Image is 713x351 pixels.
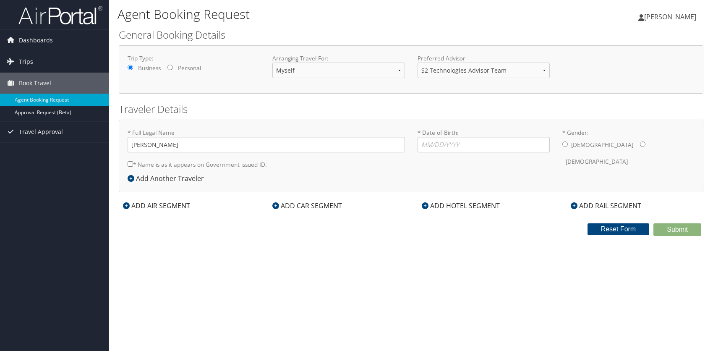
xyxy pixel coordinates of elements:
[19,51,33,72] span: Trips
[128,157,267,172] label: * Name is as it appears on Government issued ID.
[128,54,260,63] label: Trip Type:
[640,141,645,147] input: * Gender:[DEMOGRAPHIC_DATA][DEMOGRAPHIC_DATA]
[119,201,194,211] div: ADD AIR SEGMENT
[418,137,550,152] input: * Date of Birth:
[19,121,63,142] span: Travel Approval
[18,5,102,25] img: airportal-logo.png
[118,5,509,23] h1: Agent Booking Request
[644,12,696,21] span: [PERSON_NAME]
[128,137,405,152] input: * Full Legal Name
[566,154,628,170] label: [DEMOGRAPHIC_DATA]
[567,201,645,211] div: ADD RAIL SEGMENT
[562,141,568,147] input: * Gender:[DEMOGRAPHIC_DATA][DEMOGRAPHIC_DATA]
[418,201,504,211] div: ADD HOTEL SEGMENT
[562,128,695,170] label: * Gender:
[138,64,161,72] label: Business
[119,28,703,42] h2: General Booking Details
[178,64,201,72] label: Personal
[653,223,701,236] button: Submit
[638,4,705,29] a: [PERSON_NAME]
[19,73,51,94] span: Book Travel
[19,30,53,51] span: Dashboards
[418,128,550,152] label: * Date of Birth:
[418,54,550,63] label: Preferred Advisor
[571,137,633,153] label: [DEMOGRAPHIC_DATA]
[268,201,346,211] div: ADD CAR SEGMENT
[128,128,405,152] label: * Full Legal Name
[588,223,650,235] button: Reset Form
[119,102,703,116] h2: Traveler Details
[128,161,133,167] input: * Name is as it appears on Government issued ID.
[128,173,208,183] div: Add Another Traveler
[272,54,405,63] label: Arranging Travel For:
